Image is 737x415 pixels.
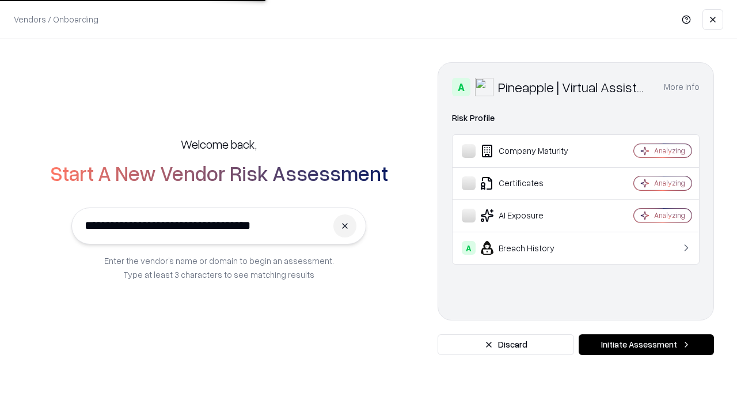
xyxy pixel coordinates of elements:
[50,161,388,184] h2: Start A New Vendor Risk Assessment
[475,78,493,96] img: Pineapple | Virtual Assistant Agency
[579,334,714,355] button: Initiate Assessment
[498,78,650,96] div: Pineapple | Virtual Assistant Agency
[462,241,599,255] div: Breach History
[438,334,574,355] button: Discard
[654,178,685,188] div: Analyzing
[452,78,470,96] div: A
[104,254,334,281] p: Enter the vendor’s name or domain to begin an assessment. Type at least 3 characters to see match...
[664,77,700,97] button: More info
[462,209,599,222] div: AI Exposure
[452,111,700,125] div: Risk Profile
[462,144,599,158] div: Company Maturity
[654,146,685,156] div: Analyzing
[462,241,476,255] div: A
[14,13,98,25] p: Vendors / Onboarding
[654,210,685,220] div: Analyzing
[181,136,257,152] h5: Welcome back,
[462,176,599,190] div: Certificates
